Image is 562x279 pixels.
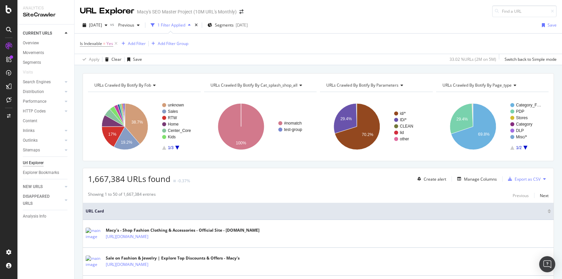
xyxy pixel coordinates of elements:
div: Movements [23,49,44,56]
div: Distribution [23,88,44,95]
div: CURRENT URLS [23,30,52,37]
span: vs [110,21,115,27]
text: test-group [284,127,302,132]
div: Analysis Info [23,213,46,220]
div: Sitemaps [23,147,40,154]
button: [DATE] [80,20,110,31]
text: 29.4% [456,117,468,122]
div: Save [133,56,142,62]
a: Explorer Bookmarks [23,169,69,176]
text: 17% [108,132,116,137]
div: [DATE] [236,22,248,28]
text: 1/2 [516,145,522,150]
span: = [103,41,105,46]
div: Explorer Bookmarks [23,169,59,176]
div: Content [23,118,37,125]
input: Find a URL [492,5,557,17]
text: unknown [168,103,184,107]
div: 1 Filter Applied [157,22,185,28]
a: [URL][DOMAIN_NAME] [106,233,148,240]
text: 38.7% [132,120,143,125]
div: Inlinks [23,127,35,134]
text: DLP [516,128,524,133]
div: Segments [23,59,41,66]
text: Category [516,122,532,127]
div: DISAPPEARED URLS [23,193,57,207]
text: Category_F… [516,103,541,107]
button: Manage Columns [455,175,497,183]
a: Analysis Info [23,213,69,220]
button: Save [539,20,557,31]
text: Home [168,122,179,127]
svg: A chart. [436,97,548,156]
svg: A chart. [204,97,316,156]
span: URLs Crawled By Botify By parameters [326,82,399,88]
a: Sitemaps [23,147,63,154]
div: 33.02 % URLs ( 2M on 5M ) [450,56,496,62]
button: Previous [513,191,529,199]
div: HTTP Codes [23,108,46,115]
text: 1/3 [168,145,174,150]
button: Previous [115,20,142,31]
button: Switch back to Simple mode [502,54,557,65]
a: Content [23,118,69,125]
text: 29.4% [340,117,352,121]
button: Next [540,191,549,199]
text: Sales [168,109,178,114]
a: CURRENT URLS [23,30,63,37]
div: Performance [23,98,46,105]
div: Add Filter [128,41,146,46]
button: Segments[DATE] [205,20,250,31]
button: Add Filter Group [149,40,188,48]
div: Save [548,22,557,28]
button: 1 Filter Applied [148,20,193,31]
div: times [193,22,199,29]
div: Overview [23,40,39,47]
img: main image [86,255,102,268]
text: 70.2% [362,132,373,137]
div: Analytics [23,5,69,11]
svg: A chart. [88,97,199,156]
span: URLs Crawled By Botify By cat_splash_shop_all [210,82,297,88]
span: URLs Crawled By Botify By fob [94,82,151,88]
h4: URLs Crawled By Botify By fob [93,80,195,91]
div: Next [540,193,549,198]
div: arrow-right-arrow-left [239,9,243,14]
div: Previous [513,193,529,198]
a: Visits [23,69,40,76]
button: Save [125,54,142,65]
div: NEW URLS [23,183,43,190]
span: Is Indexable [80,41,102,46]
a: Inlinks [23,127,63,134]
a: DISAPPEARED URLS [23,193,63,207]
span: 2025 Sep. 18th [89,22,102,28]
text: lid [400,130,404,135]
a: Segments [23,59,69,66]
text: PDP [516,109,524,114]
button: Clear [102,54,122,65]
span: Segments [215,22,234,28]
h4: URLs Crawled By Botify By page_type [441,80,543,91]
button: Apply [80,54,99,65]
text: RTW [168,115,177,120]
div: Add Filter Group [158,41,188,46]
div: Outlinks [23,137,38,144]
svg: A chart. [320,97,431,156]
a: [URL][DOMAIN_NAME] [106,261,148,268]
a: Overview [23,40,69,47]
text: CLEAN [400,124,413,129]
text: other [400,137,409,141]
span: 1,667,384 URLs found [88,173,171,184]
div: SiteCrawler [23,11,69,19]
text: 100% [236,141,246,145]
a: Performance [23,98,63,105]
div: URL Explorer [80,5,134,17]
button: Create alert [415,174,446,184]
button: Add Filter [119,40,146,48]
div: Macy's - Shop Fashion Clothing & Accessories - Official Site - [DOMAIN_NAME] [106,227,260,233]
a: Outlinks [23,137,63,144]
